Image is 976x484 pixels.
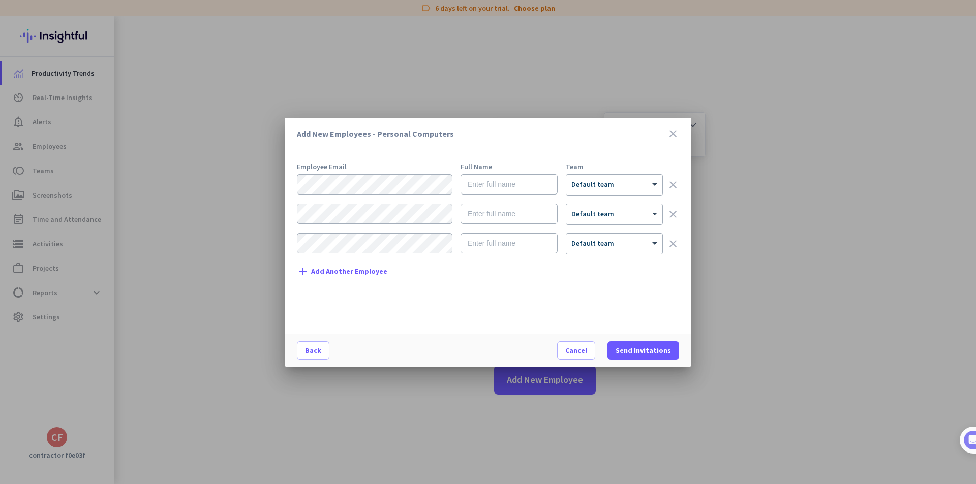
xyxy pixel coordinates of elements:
[297,163,452,170] div: Employee Email
[297,341,329,360] button: Back
[461,163,558,170] div: Full Name
[461,204,558,224] input: Enter full name
[565,345,587,356] span: Cancel
[607,341,679,360] button: Send Invitations
[461,233,558,253] input: Enter full name
[311,268,387,275] span: Add Another Employee
[667,179,679,191] i: clear
[667,238,679,250] i: clear
[667,208,679,220] i: clear
[557,341,595,360] button: Cancel
[566,163,663,170] div: Team
[297,266,309,278] i: add
[297,130,667,138] h3: Add New Employees - Personal Computers
[667,127,679,140] i: close
[305,345,321,356] span: Back
[461,174,558,195] input: Enter full name
[616,345,671,356] span: Send Invitations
